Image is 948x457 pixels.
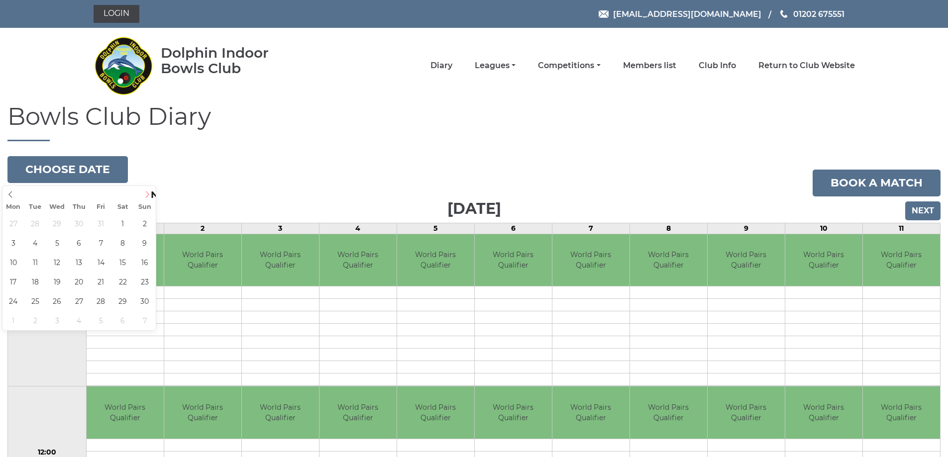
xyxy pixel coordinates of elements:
[785,234,862,286] td: World Pairs Qualifier
[397,386,474,439] td: World Pairs Qualifier
[813,170,941,196] a: Book a match
[164,223,241,234] td: 2
[46,204,68,210] span: Wed
[113,291,132,311] span: November 29, 2025
[68,204,90,210] span: Thu
[319,386,397,439] td: World Pairs Qualifier
[319,223,397,234] td: 4
[862,223,940,234] td: 11
[708,386,785,439] td: World Pairs Qualifier
[242,234,319,286] td: World Pairs Qualifier
[241,223,319,234] td: 3
[91,311,110,330] span: December 5, 2025
[475,60,516,71] a: Leagues
[3,291,23,311] span: November 24, 2025
[94,5,139,23] a: Login
[113,253,132,272] span: November 15, 2025
[112,204,134,210] span: Sat
[3,311,23,330] span: December 1, 2025
[780,10,787,18] img: Phone us
[25,233,45,253] span: November 4, 2025
[25,253,45,272] span: November 11, 2025
[87,386,164,439] td: World Pairs Qualifier
[397,223,474,234] td: 5
[863,386,940,439] td: World Pairs Qualifier
[863,234,940,286] td: World Pairs Qualifier
[164,386,241,439] td: World Pairs Qualifier
[475,234,552,286] td: World Pairs Qualifier
[94,31,153,100] img: Dolphin Indoor Bowls Club
[90,204,112,210] span: Fri
[25,214,45,233] span: October 28, 2025
[164,234,241,286] td: World Pairs Qualifier
[7,156,128,183] button: Choose date
[47,272,67,291] span: November 19, 2025
[25,272,45,291] span: November 18, 2025
[135,272,154,291] span: November 23, 2025
[779,8,844,20] a: Phone us 01202 675551
[905,201,941,220] input: Next
[552,223,630,234] td: 7
[47,311,67,330] span: December 3, 2025
[630,386,707,439] td: World Pairs Qualifier
[538,60,600,71] a: Competitions
[69,253,89,272] span: November 13, 2025
[3,272,23,291] span: November 17, 2025
[319,234,397,286] td: World Pairs Qualifier
[135,291,154,311] span: November 30, 2025
[397,234,474,286] td: World Pairs Qualifier
[242,386,319,439] td: World Pairs Qualifier
[793,9,844,18] span: 01202 675551
[699,60,736,71] a: Club Info
[135,233,154,253] span: November 9, 2025
[91,291,110,311] span: November 28, 2025
[623,60,676,71] a: Members list
[25,311,45,330] span: December 2, 2025
[25,291,45,311] span: November 25, 2025
[91,233,110,253] span: November 7, 2025
[113,214,132,233] span: November 1, 2025
[430,60,452,71] a: Diary
[3,233,23,253] span: November 3, 2025
[134,204,156,210] span: Sun
[69,214,89,233] span: October 30, 2025
[161,45,301,76] div: Dolphin Indoor Bowls Club
[3,253,23,272] span: November 10, 2025
[630,234,707,286] td: World Pairs Qualifier
[113,233,132,253] span: November 8, 2025
[24,204,46,210] span: Tue
[91,253,110,272] span: November 14, 2025
[2,204,24,210] span: Mon
[599,8,761,20] a: Email [EMAIL_ADDRESS][DOMAIN_NAME]
[113,272,132,291] span: November 22, 2025
[785,223,862,234] td: 10
[135,311,154,330] span: December 7, 2025
[47,214,67,233] span: October 29, 2025
[7,103,941,141] h1: Bowls Club Diary
[708,234,785,286] td: World Pairs Qualifier
[707,223,785,234] td: 9
[135,214,154,233] span: November 2, 2025
[69,233,89,253] span: November 6, 2025
[552,386,630,439] td: World Pairs Qualifier
[474,223,552,234] td: 6
[91,272,110,291] span: November 21, 2025
[113,311,132,330] span: December 6, 2025
[552,234,630,286] td: World Pairs Qualifier
[69,272,89,291] span: November 20, 2025
[69,291,89,311] span: November 27, 2025
[613,9,761,18] span: [EMAIL_ADDRESS][DOMAIN_NAME]
[599,10,609,18] img: Email
[47,233,67,253] span: November 5, 2025
[91,214,110,233] span: October 31, 2025
[47,253,67,272] span: November 12, 2025
[785,386,862,439] td: World Pairs Qualifier
[135,253,154,272] span: November 16, 2025
[758,60,855,71] a: Return to Club Website
[47,291,67,311] span: November 26, 2025
[3,214,23,233] span: October 27, 2025
[475,386,552,439] td: World Pairs Qualifier
[630,223,707,234] td: 8
[69,311,89,330] span: December 4, 2025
